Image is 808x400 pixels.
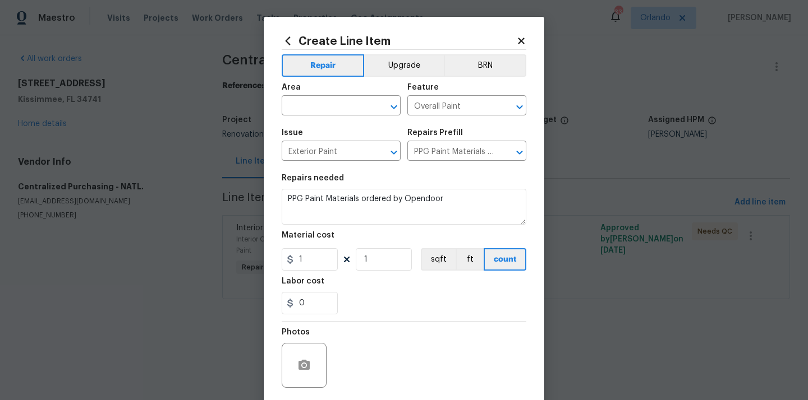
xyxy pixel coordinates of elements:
[444,54,526,77] button: BRN
[421,248,456,271] button: sqft
[282,54,364,77] button: Repair
[386,99,402,115] button: Open
[512,99,527,115] button: Open
[282,35,516,47] h2: Create Line Item
[407,129,463,137] h5: Repairs Prefill
[282,231,334,239] h5: Material cost
[282,189,526,225] textarea: PPG Paint Materials ordered by Opendoor
[484,248,526,271] button: count
[282,277,324,285] h5: Labor cost
[282,328,310,336] h5: Photos
[282,129,303,137] h5: Issue
[282,174,344,182] h5: Repairs needed
[364,54,444,77] button: Upgrade
[456,248,484,271] button: ft
[282,83,301,91] h5: Area
[407,83,439,91] h5: Feature
[386,145,402,160] button: Open
[512,145,527,160] button: Open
